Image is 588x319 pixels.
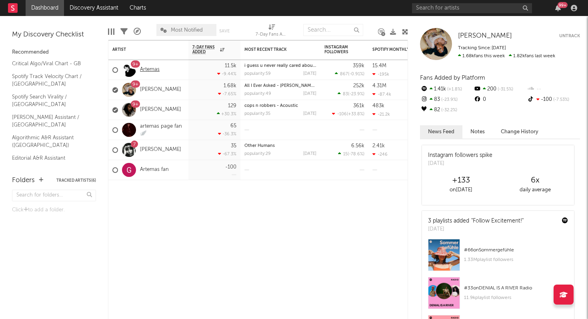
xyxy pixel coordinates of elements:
[244,112,270,116] div: popularity: 35
[140,66,160,73] a: Artemas
[498,185,572,195] div: daily average
[428,225,524,233] div: [DATE]
[372,72,389,77] div: -195k
[12,190,96,201] input: Search for folders...
[12,59,88,68] a: Critical Algo/Viral Chart - GB
[498,176,572,185] div: 6 x
[256,20,288,43] div: 7-Day Fans Added (7-Day Fans Added)
[244,152,271,156] div: popularity: 29
[372,143,385,148] div: 2.41k
[12,154,88,170] a: Editorial A&R Assistant ([GEOGRAPHIC_DATA])
[12,113,88,129] a: [PERSON_NAME] Assistant / [GEOGRAPHIC_DATA]
[458,54,555,58] span: 1.82k fans last week
[458,54,505,58] span: 1.68k fans this week
[420,75,485,81] span: Fans Added by Platform
[335,71,364,76] div: ( )
[473,84,526,94] div: 200
[338,91,364,96] div: ( )
[140,106,181,113] a: [PERSON_NAME]
[351,143,364,148] div: 6.56k
[112,47,172,52] div: Artist
[464,245,568,255] div: # 66 on Sommergefühle
[303,72,316,76] div: [DATE]
[134,20,141,43] div: A&R Pipeline
[244,104,298,108] a: cops n robbers - Acoustic
[244,84,316,88] div: All I Ever Asked - Zerb Remix
[332,111,364,116] div: ( )
[340,72,348,76] span: 867
[217,71,236,76] div: -9.44 %
[228,103,236,108] div: 129
[219,29,230,33] button: Save
[12,72,88,88] a: Spotify Track Velocity Chart / [GEOGRAPHIC_DATA]
[420,84,473,94] div: 1.41k
[440,108,457,112] span: -32.2 %
[244,144,275,148] a: Other Humans
[56,179,96,183] button: Tracked Artists(6)
[218,91,236,96] div: -7.65 %
[558,2,568,8] div: 99 +
[464,283,568,293] div: # 33 on DENIAL IS A RIVER Radio
[218,131,236,136] div: -36.3 %
[422,277,574,315] a: #33onDENIAL IS A RIVER Radio11.9kplaylist followers
[348,112,363,116] span: +33.8 %
[552,98,569,102] span: -7.53 %
[12,176,35,185] div: Folders
[324,45,352,54] div: Instagram Followers
[428,160,492,168] div: [DATE]
[372,47,432,52] div: Spotify Monthly Listeners
[140,123,184,137] a: artemas page fan🪽
[225,165,236,170] div: -100
[244,64,316,68] div: i guess u never really cared about me
[244,144,316,148] div: Other Humans
[108,20,114,43] div: Edit Columns
[464,293,568,303] div: 11.9k playlist followers
[12,92,88,109] a: Spotify Search Virality / [GEOGRAPHIC_DATA]
[428,217,524,225] div: 3 playlists added
[372,112,390,117] div: -21.2k
[473,94,526,105] div: 0
[458,32,512,40] a: [PERSON_NAME]
[244,47,304,52] div: Most Recent Track
[559,32,580,40] button: Untrack
[140,167,169,173] a: Artemas fan
[458,46,506,50] span: Tracking Since: [DATE]
[349,72,363,76] span: -0.91 %
[303,24,363,36] input: Search...
[244,72,271,76] div: popularity: 59
[217,111,236,116] div: +30.3 %
[555,5,561,11] button: 99+
[120,20,128,43] div: Filters
[353,103,364,108] div: 361k
[140,86,181,93] a: [PERSON_NAME]
[372,103,384,108] div: 483k
[471,218,524,224] a: "Follow Excitement!"
[496,87,513,92] span: -31.5 %
[349,92,363,96] span: -23.9 %
[224,83,236,88] div: 1.68k
[192,45,218,54] span: 7-Day Fans Added
[493,125,546,138] button: Change History
[353,83,364,88] div: 252k
[372,152,388,157] div: -246
[303,92,316,96] div: [DATE]
[349,152,363,156] span: -78.6 %
[464,255,568,265] div: 1.33M playlist followers
[231,143,236,148] div: 35
[337,112,347,116] span: -106
[420,94,473,105] div: 83
[424,176,498,185] div: +133
[12,133,88,150] a: Algorithmic A&R Assistant ([GEOGRAPHIC_DATA])
[424,185,498,195] div: on [DATE]
[428,151,492,160] div: Instagram followers spike
[527,94,580,105] div: -100
[12,30,96,40] div: My Discovery Checklist
[256,30,288,40] div: 7-Day Fans Added (7-Day Fans Added)
[462,125,493,138] button: Notes
[412,3,532,13] input: Search for artists
[303,112,316,116] div: [DATE]
[12,205,96,215] div: Click to add a folder.
[420,125,462,138] button: News Feed
[140,146,181,153] a: [PERSON_NAME]
[420,105,473,115] div: 82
